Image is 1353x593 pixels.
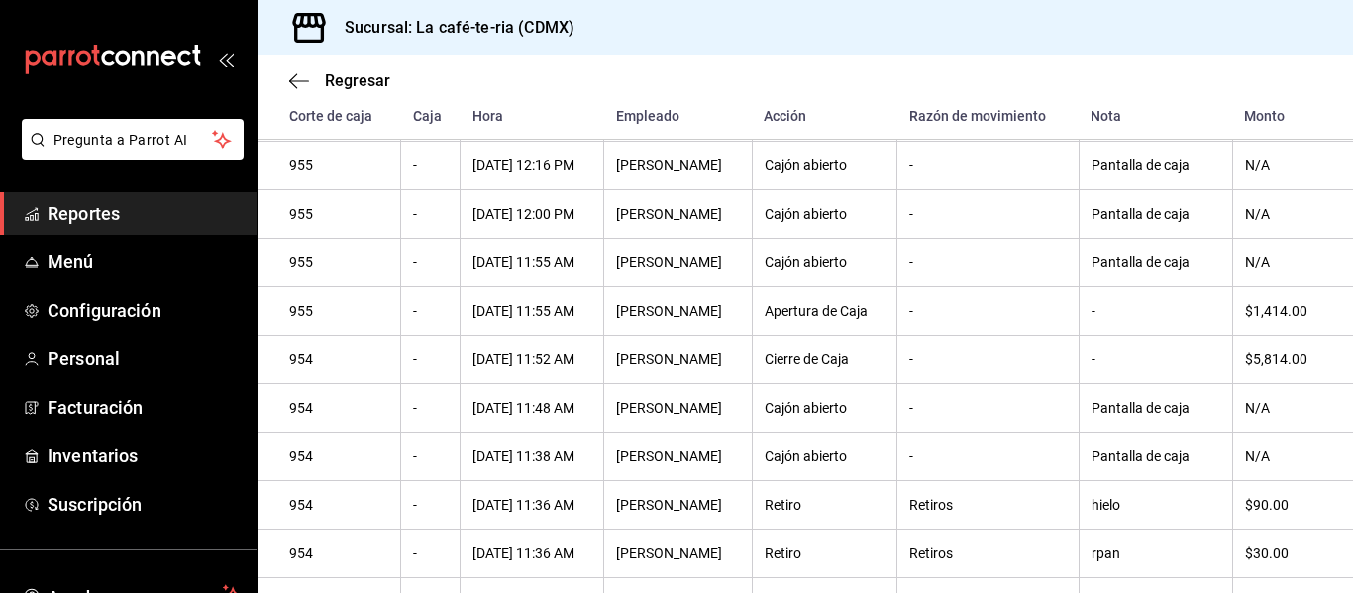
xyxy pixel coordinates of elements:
div: Cajón abierto [765,448,885,464]
div: 955 [289,254,388,270]
div: [PERSON_NAME] [616,157,740,173]
div: - [413,157,448,173]
span: Configuración [48,297,241,324]
div: [DATE] 12:16 PM [472,157,591,173]
div: N/A [1245,400,1321,416]
div: - [413,351,448,367]
div: Retiros [909,545,1066,561]
div: Pantalla de caja [1092,254,1220,270]
div: - [909,157,1066,173]
div: Nota [1091,108,1220,124]
div: [DATE] 11:36 AM [472,545,591,561]
div: Pantalla de caja [1092,157,1220,173]
div: Hora [472,108,592,124]
div: 954 [289,400,388,416]
div: - [413,303,448,319]
div: [PERSON_NAME] [616,497,740,513]
div: - [413,448,448,464]
div: 955 [289,206,388,222]
div: - [909,303,1066,319]
div: 954 [289,497,388,513]
div: $1,414.00 [1245,303,1321,319]
div: [PERSON_NAME] [616,448,740,464]
div: - [413,206,448,222]
div: Cajón abierto [765,206,885,222]
div: - [909,351,1066,367]
span: Facturación [48,394,241,421]
a: Pregunta a Parrot AI [14,144,244,164]
span: Menú [48,248,241,275]
div: Acción [764,108,885,124]
div: [DATE] 11:52 AM [472,351,591,367]
div: [DATE] 11:55 AM [472,254,591,270]
div: [DATE] 11:38 AM [472,448,591,464]
div: N/A [1245,448,1321,464]
div: Corte de caja [289,108,389,124]
div: N/A [1245,157,1321,173]
span: Pregunta a Parrot AI [53,130,213,150]
div: - [1092,303,1220,319]
div: 955 [289,303,388,319]
div: [DATE] 11:48 AM [472,400,591,416]
div: [PERSON_NAME] [616,400,740,416]
div: Cajón abierto [765,400,885,416]
div: - [909,448,1066,464]
div: [PERSON_NAME] [616,254,740,270]
span: Regresar [325,71,390,90]
div: [DATE] 12:00 PM [472,206,591,222]
div: Retiros [909,497,1066,513]
div: Pantalla de caja [1092,206,1220,222]
div: rpan [1092,545,1220,561]
div: $30.00 [1245,545,1321,561]
button: Pregunta a Parrot AI [22,119,244,160]
div: hielo [1092,497,1220,513]
div: Monto [1244,108,1321,124]
span: Suscripción [48,491,241,518]
div: N/A [1245,206,1321,222]
div: - [413,400,448,416]
div: Caja [413,108,449,124]
div: 954 [289,545,388,561]
div: 955 [289,157,388,173]
div: - [1092,351,1220,367]
div: $5,814.00 [1245,351,1321,367]
div: - [909,400,1066,416]
button: Regresar [289,71,390,90]
div: Pantalla de caja [1092,400,1220,416]
div: Cajón abierto [765,254,885,270]
div: Pantalla de caja [1092,448,1220,464]
div: Cierre de Caja [765,351,885,367]
button: open_drawer_menu [218,51,234,67]
div: [PERSON_NAME] [616,545,740,561]
div: [DATE] 11:36 AM [472,497,591,513]
div: Retiro [765,497,885,513]
div: Apertura de Caja [765,303,885,319]
div: - [909,206,1066,222]
div: - [909,254,1066,270]
div: [PERSON_NAME] [616,206,740,222]
div: [PERSON_NAME] [616,351,740,367]
div: Cajón abierto [765,157,885,173]
span: Reportes [48,200,241,227]
div: - [413,545,448,561]
div: - [413,254,448,270]
span: Personal [48,346,241,372]
div: 954 [289,448,388,464]
div: N/A [1245,254,1321,270]
div: Retiro [765,545,885,561]
h3: Sucursal: La café-te-ria (CDMX) [329,16,574,40]
div: Empleado [616,108,741,124]
div: - [413,497,448,513]
div: $90.00 [1245,497,1321,513]
span: Inventarios [48,443,241,469]
div: [PERSON_NAME] [616,303,740,319]
div: [DATE] 11:55 AM [472,303,591,319]
div: Razón de movimiento [909,108,1067,124]
div: 954 [289,351,388,367]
